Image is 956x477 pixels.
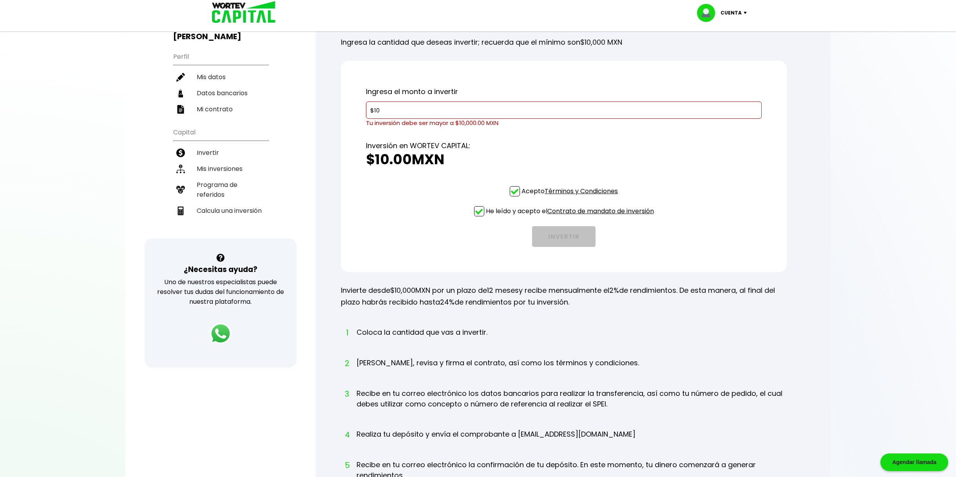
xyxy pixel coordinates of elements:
[366,140,762,152] p: Inversión en WORTEV CAPITAL:
[176,89,185,98] img: datos-icon.10cf9172.svg
[521,186,618,196] p: Acepto
[173,161,268,177] a: Mis inversiones
[173,101,268,117] a: Mi contrato
[341,285,787,308] p: Invierte desde MXN por un plazo de y recibe mensualmente el de rendimientos. De esta manera, al f...
[486,206,654,216] p: He leído y acepto el
[155,277,287,307] p: Uno de nuestros especialistas puede resolver tus dudas del funcionamiento de nuestra plataforma.
[173,145,268,161] a: Invertir
[173,31,241,42] b: [PERSON_NAME]
[366,119,762,127] p: Tu inversión debe ser mayor a $10,000.00 MXN
[721,7,742,19] p: Cuenta
[173,85,268,101] a: Datos bancarios
[357,429,636,454] li: Realiza tu depósito y envía el comprobante a [EMAIL_ADDRESS][DOMAIN_NAME]
[390,285,415,295] span: $10,000
[440,297,454,307] span: 24%
[173,123,268,238] ul: Capital
[345,459,349,471] span: 5
[357,357,639,383] li: [PERSON_NAME], revisa y firma el contrato, así como los términos y condiciones.
[366,86,762,98] p: Ingresa el monto a invertir
[176,105,185,114] img: contrato-icon.f2db500c.svg
[345,357,349,369] span: 2
[176,185,185,194] img: recomiendanos-icon.9b8e9327.svg
[345,429,349,441] span: 4
[357,388,787,424] li: Recibe en tu correo electrónico los datos bancarios para realizar la transferencia, así como tu n...
[173,69,268,85] a: Mis datos
[176,149,185,157] img: invertir-icon.b3b967d7.svg
[184,264,257,275] h3: ¿Necesitas ayuda?
[580,37,622,47] span: $10,000 MXN
[545,187,618,196] a: Términos y Condiciones
[173,48,268,117] ul: Perfil
[176,73,185,82] img: editar-icon.952d3147.svg
[609,285,619,295] span: 2%
[345,327,349,339] span: 1
[742,12,752,14] img: icon-down
[173,203,268,219] a: Calcula una inversión
[341,31,787,48] p: Ingresa la cantidad que deseas invertir; recuerda que el mínimo son
[173,22,268,42] h3: Buen día,
[532,226,596,247] button: INVERTIR
[176,165,185,173] img: inversiones-icon.6695dc30.svg
[487,285,519,295] span: 12 meses
[697,4,721,22] img: profile-image
[547,207,654,216] a: Contrato de mandato de inversión
[176,207,185,215] img: calculadora-icon.17d418c4.svg
[357,327,487,352] li: Coloca la cantidad que vas a invertir.
[210,323,232,345] img: logos_whatsapp-icon.242b2217.svg
[880,453,948,471] div: Agendar llamada
[345,388,349,400] span: 3
[366,152,762,167] h2: $10.00 MXN
[173,177,268,203] a: Programa de referidos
